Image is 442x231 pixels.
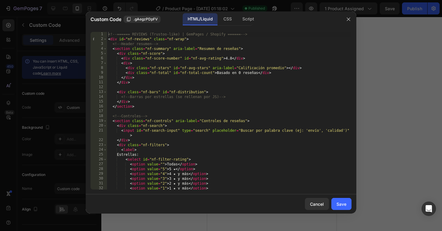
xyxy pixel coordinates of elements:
[134,17,158,22] span: .gAegzPDpFV
[91,181,107,186] div: 31
[91,94,107,99] div: 14
[91,186,107,191] div: 32
[16,100,51,106] p: ¿Tiene Gluten?
[91,114,107,119] div: 18
[91,138,107,143] div: 22
[16,41,104,53] p: ¿Puedo combinar Sleep Booster con otros medicamentos?
[91,70,107,75] div: 9
[238,13,259,25] div: Script
[336,201,346,207] div: Save
[91,147,107,152] div: 24
[91,152,107,157] div: 25
[91,46,107,51] div: 4
[91,37,107,42] div: 2
[91,56,107,61] div: 6
[124,16,161,23] button: .gAegzPDpFV
[91,143,107,147] div: 23
[91,99,107,104] div: 15
[91,157,107,162] div: 26
[219,13,236,25] div: CSS
[310,201,324,207] div: Cancel
[16,70,104,83] p: ¿Pueden consumirlo embarazadas o niños?
[47,122,82,157] img: gempages_557136869737890579-96164452-b370-4129-bb80-f7d335742970.png
[91,75,107,80] div: 10
[91,51,107,56] div: 5
[91,42,107,46] div: 3
[422,202,436,216] div: Open Intercom Messenger
[183,13,217,25] div: HTML/Liquid
[91,176,107,181] div: 30
[91,85,107,90] div: 12
[305,198,329,210] button: Cancel
[91,80,107,85] div: 11
[331,198,351,210] button: Save
[91,104,107,109] div: 16
[91,128,107,138] div: 21
[91,90,107,94] div: 13
[91,123,107,128] div: 20
[91,119,107,123] div: 19
[91,61,107,66] div: 7
[91,109,107,114] div: 17
[91,16,121,23] span: Custom Code
[91,66,107,70] div: 8
[91,162,107,167] div: 27
[91,167,107,171] div: 28
[91,171,107,176] div: 29
[16,17,79,24] p: ¿Cómo se toman las gotas?
[91,32,107,37] div: 1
